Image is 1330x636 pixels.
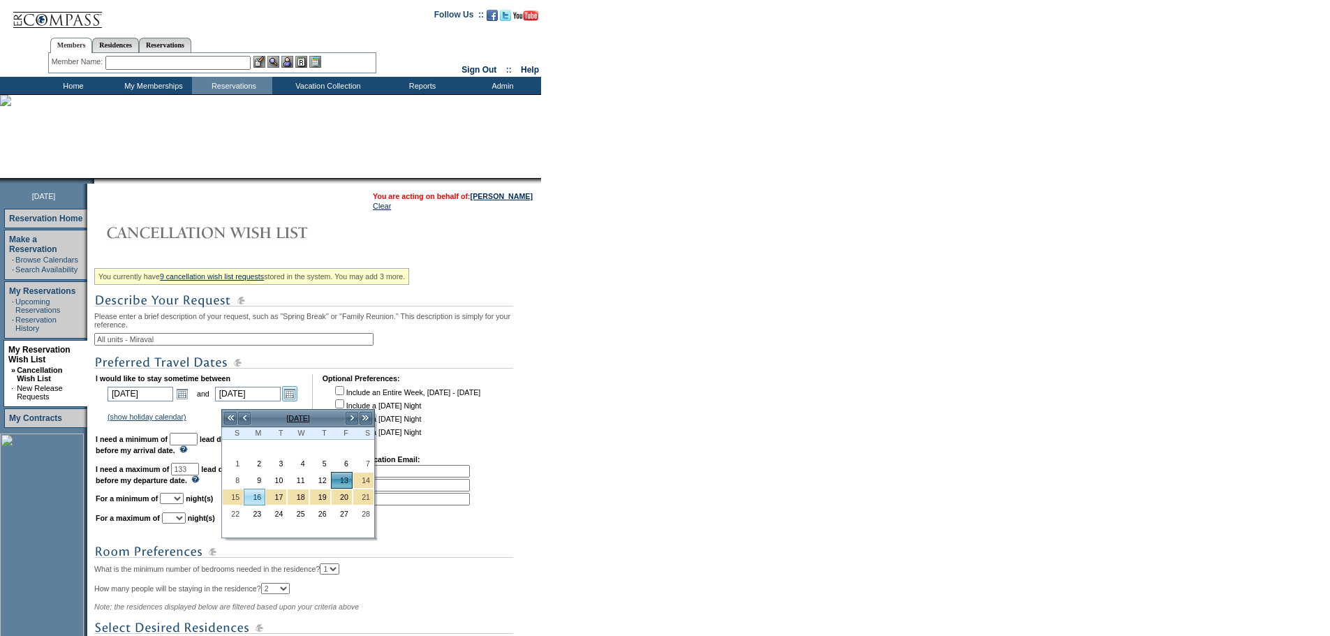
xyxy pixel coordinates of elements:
td: Wednesday, February 25, 2026 [287,505,309,522]
a: 9 cancellation wish list requests [160,272,264,281]
a: 23 [244,506,265,522]
td: Monday, February 09, 2026 [244,472,265,489]
td: Sunday, February 22, 2026 [222,505,244,522]
img: Subscribe to our YouTube Channel [513,10,538,21]
td: President's Week 2026 - Saturday to Saturday Holiday [353,472,374,489]
a: 19 [310,489,330,505]
td: Friday, February 13, 2026 [331,472,353,489]
a: 2 [244,456,265,471]
img: View [267,56,279,68]
td: · [12,265,14,274]
a: 1 [223,456,243,471]
a: 8 [223,473,243,488]
td: Thursday, February 12, 2026 [309,472,331,489]
a: 16 [244,489,265,505]
th: Tuesday [265,427,287,440]
a: 20 [332,489,352,505]
td: Friday, February 06, 2026 [331,455,353,472]
a: Clear [373,202,391,210]
td: Friday, February 27, 2026 [331,505,353,522]
td: Reports [380,77,461,94]
a: 12 [310,473,330,488]
td: President's Week 2026 Holiday [353,489,374,505]
span: You are acting on behalf of: [373,192,533,200]
span: [DATE] [32,192,56,200]
th: Thursday [309,427,331,440]
td: Follow Us :: [434,8,484,25]
td: Admin [461,77,541,94]
b: I need a minimum of [96,435,168,443]
a: Subscribe to our YouTube Channel [513,14,538,22]
td: 1. [324,465,470,478]
a: 15 [223,489,243,505]
b: Optional Preferences: [323,374,400,383]
img: b_calculator.gif [309,56,321,68]
b: night(s) [186,494,213,503]
td: Wednesday, February 11, 2026 [287,472,309,489]
a: < [237,411,251,425]
td: My Memberships [112,77,192,94]
a: Sign Out [461,65,496,75]
a: Cancellation Wish List [17,366,62,383]
td: Vacation Collection [272,77,380,94]
td: Tuesday, February 10, 2026 [265,472,287,489]
td: Tuesday, February 03, 2026 [265,455,287,472]
td: Monday, February 23, 2026 [244,505,265,522]
td: · [12,316,14,332]
a: New Release Requests [17,384,62,401]
b: night(s) [188,514,215,522]
img: promoShadowLeftCorner.gif [89,178,94,184]
a: (show holiday calendar) [108,413,186,421]
a: Search Availability [15,265,77,274]
b: I need a maximum of [96,465,169,473]
span: :: [506,65,512,75]
input: Date format: M/D/Y. Shortcut keys: [T] for Today. [UP] or [.] for Next Day. [DOWN] or [,] for Pre... [215,387,281,401]
a: 28 [353,506,374,522]
a: Browse Calendars [15,256,78,264]
a: 21 [353,489,374,505]
th: Friday [331,427,353,440]
a: 3 [266,456,286,471]
td: Sunday, February 01, 2026 [222,455,244,472]
a: 11 [288,473,308,488]
a: >> [359,411,373,425]
a: 26 [310,506,330,522]
img: Reservations [295,56,307,68]
a: Members [50,38,93,53]
div: Member Name: [52,56,105,68]
th: Wednesday [287,427,309,440]
a: My Contracts [9,413,62,423]
td: President's Week 2026 - Saturday to Saturday Holiday [265,489,287,505]
a: 6 [332,456,352,471]
b: I would like to stay sometime between [96,374,230,383]
a: 4 [288,456,308,471]
td: [DATE] [251,411,345,426]
td: President's Week 2026 - Saturday to Saturday Holiday [287,489,309,505]
img: questionMark_lightBlue.gif [191,475,200,483]
td: President's Week 2026 - Saturday to Saturday Holiday [309,489,331,505]
a: Reservations [139,38,191,52]
a: Help [521,65,539,75]
a: Become our fan on Facebook [487,14,498,22]
a: Upcoming Reservations [15,297,60,314]
a: Open the calendar popup. [282,386,297,401]
td: Monday, February 02, 2026 [244,455,265,472]
th: Sunday [222,427,244,440]
a: Make a Reservation [9,235,57,254]
a: 9 [244,473,265,488]
a: 25 [288,506,308,522]
a: Reservation Home [9,214,82,223]
img: Cancellation Wish List [94,219,374,246]
td: Reservations [192,77,272,94]
a: Reservation History [15,316,57,332]
a: My Reservation Wish List [8,345,71,364]
div: You currently have stored in the system. You may add 3 more. [94,268,409,285]
td: Thursday, February 05, 2026 [309,455,331,472]
a: 17 [266,489,286,505]
a: 7 [353,456,374,471]
td: President's Week 2026 - Saturday to Saturday Holiday [222,489,244,505]
a: Residences [92,38,139,52]
a: 27 [332,506,352,522]
img: Become our fan on Facebook [487,10,498,21]
td: · [12,297,14,314]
